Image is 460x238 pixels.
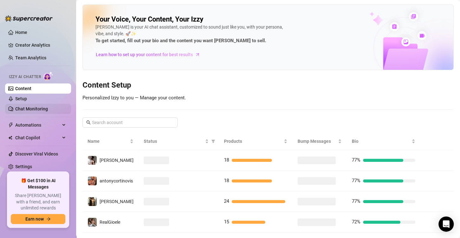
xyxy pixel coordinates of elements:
span: thunderbolt [8,122,13,128]
span: Bio [352,138,410,145]
span: 77% [352,178,360,183]
input: Search account [92,119,169,126]
img: AI Chatter [43,71,53,81]
span: filter [211,139,215,143]
span: 18 [224,178,229,183]
a: Chat Monitoring [15,106,48,111]
div: [PERSON_NAME] is your AI chat assistant, customized to sound just like you, with your persona, vi... [95,24,286,45]
th: Bump Messages [292,133,346,150]
span: Izzy AI Chatter [9,74,41,80]
h2: Your Voice, Your Content, Your Izzy [95,15,203,24]
a: Setup [15,96,27,101]
img: antonycortinovis [88,176,97,185]
span: Personalized Izzy to you — Manage your content. [82,95,186,101]
span: 72% [352,219,360,225]
span: arrow-right [46,217,51,221]
span: 24 [224,198,229,204]
span: Bump Messages [298,138,336,145]
a: Creator Analytics [15,40,66,50]
span: filter [210,136,216,146]
span: search [86,120,91,125]
a: Home [15,30,27,35]
span: arrow-right [194,51,201,58]
img: Chat Copilot [8,136,12,140]
img: ai-chatter-content-library-cLFOSyPT.png [355,5,453,70]
span: antonycortinovis [100,178,133,183]
th: Bio [347,133,420,150]
span: 77% [352,198,360,204]
span: Share [PERSON_NAME] with a friend, and earn unlimited rewards [11,193,65,211]
a: Content [15,86,31,91]
th: Products [219,133,292,150]
img: logo-BBDzfeDw.svg [5,15,53,22]
span: Learn how to set up your content for best results [96,51,193,58]
h3: Content Setup [82,80,454,90]
span: 77% [352,157,360,163]
span: Name [88,138,128,145]
img: Johnnyrichs [88,156,97,165]
div: Open Intercom Messenger [438,216,454,232]
span: RealGioele [100,220,120,225]
span: [PERSON_NAME] [100,158,134,163]
span: Automations [15,120,60,130]
th: Status [139,133,219,150]
img: Bruno [88,197,97,206]
span: Earn now [25,216,44,221]
span: Status [144,138,204,145]
a: Settings [15,164,32,169]
span: 18 [224,157,229,163]
th: Name [82,133,139,150]
span: Products [224,138,282,145]
span: 🎁 Get $100 in AI Messages [11,178,65,190]
a: Learn how to set up your content for best results [95,50,205,60]
button: Earn nowarrow-right [11,214,65,224]
span: 15 [224,219,229,225]
a: Team Analytics [15,55,46,60]
span: Chat Copilot [15,133,60,143]
strong: To get started, fill out your bio and the content you want [PERSON_NAME] to sell. [95,38,266,43]
span: [PERSON_NAME] [100,199,134,204]
a: Discover Viral Videos [15,151,58,156]
img: RealGioele [88,218,97,227]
